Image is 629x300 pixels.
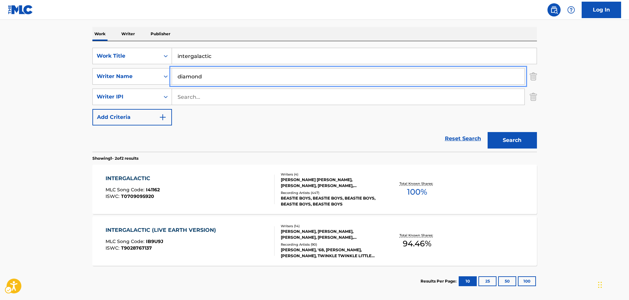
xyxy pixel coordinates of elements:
a: INTERGALACTICMLC Song Code:I41162ISWC:T0709095920Writers (4)[PERSON_NAME] [PERSON_NAME], [PERSON_... [92,165,537,214]
div: Writer IPI [97,93,156,101]
p: Publisher [149,27,172,41]
span: T0709095920 [121,193,154,199]
span: MLC Song Code : [106,187,146,193]
span: 100 % [407,186,427,198]
img: search [550,6,558,14]
a: Log In [582,2,621,18]
div: On [160,48,172,64]
p: Writer [119,27,137,41]
img: Delete Criterion [530,68,537,85]
div: Writers ( 14 ) [281,224,380,229]
div: INTERGALACTIC [106,175,160,182]
img: 9d2ae6d4665cec9f34b9.svg [159,113,167,121]
p: Work [92,27,108,41]
img: help [567,6,575,14]
button: 25 [478,276,496,286]
div: [PERSON_NAME], [PERSON_NAME], [PERSON_NAME], [PERSON_NAME], [PERSON_NAME], [PERSON_NAME], [PERSON... [281,229,380,240]
span: T9028767137 [121,245,152,251]
span: ISWC : [106,245,121,251]
iframe: Hubspot Iframe [596,268,629,300]
img: Delete Criterion [530,89,537,105]
div: Recording Artists ( 447 ) [281,190,380,195]
div: Work Title [97,52,156,60]
input: Search... [172,68,524,84]
a: Reset Search [442,131,484,146]
form: Search Form [92,48,537,152]
button: 100 [518,276,536,286]
a: INTERGALACTIC (LIVE EARTH VERSION)MLC Song Code:IB9U9JISWC:T9028767137Writers (14)[PERSON_NAME], ... [92,216,537,266]
input: Search... [172,89,524,105]
img: MLC Logo [8,5,33,14]
p: Results Per Page: [421,278,458,284]
button: Search [488,132,537,149]
div: Drag [598,275,602,295]
p: Showing 1 - 2 of 2 results [92,155,138,161]
span: IB9U9J [146,238,163,244]
div: Chat Widget [596,268,629,300]
button: 10 [459,276,477,286]
button: Add Criteria [92,109,172,125]
button: 50 [498,276,516,286]
span: I41162 [146,187,160,193]
p: Total Known Shares: [399,233,435,238]
span: ISWC : [106,193,121,199]
div: BEASTIE BOYS, BEASTIE BOYS, BEASTIE BOYS, BEASTIE BOYS, BEASTIE BOYS [281,195,380,207]
div: Writer Name [97,72,156,80]
div: [PERSON_NAME] [PERSON_NAME], [PERSON_NAME], [PERSON_NAME], [PERSON_NAME] [281,177,380,189]
div: Writers ( 4 ) [281,172,380,177]
span: MLC Song Code : [106,238,146,244]
span: 94.46 % [403,238,431,250]
input: Search... [172,48,537,64]
div: INTERGALACTIC (LIVE EARTH VERSION) [106,226,219,234]
div: [PERSON_NAME], '68, [PERSON_NAME], [PERSON_NAME], TWINKLE TWINKLE LITTLE ROCK STAR [281,247,380,259]
p: Total Known Shares: [399,181,435,186]
div: Recording Artists ( 90 ) [281,242,380,247]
